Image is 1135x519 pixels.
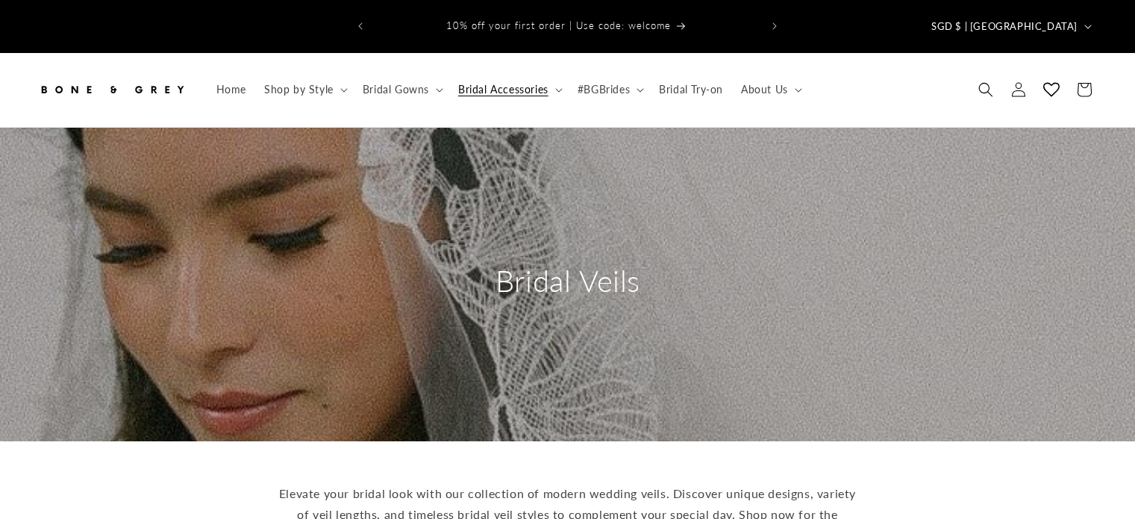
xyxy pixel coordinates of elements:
a: Bridal Try-on [650,74,732,105]
span: Bridal Gowns [363,83,429,96]
summary: Shop by Style [255,74,354,105]
span: SGD $ | [GEOGRAPHIC_DATA] [931,19,1078,34]
span: Bridal Try-on [659,83,723,96]
button: Previous announcement [344,12,377,40]
span: Home [216,83,246,96]
button: SGD $ | [GEOGRAPHIC_DATA] [922,12,1098,40]
summary: Search [969,73,1002,106]
a: Bone and Grey Bridal [32,68,193,112]
img: Bone and Grey Bridal [37,73,187,106]
a: Home [207,74,255,105]
span: Bridal Accessories [458,83,548,96]
summary: #BGBrides [569,74,650,105]
button: Next announcement [758,12,791,40]
span: #BGBrides [578,83,630,96]
summary: Bridal Gowns [354,74,449,105]
span: 10% off your first order | Use code: welcome [446,19,671,31]
span: About Us [741,83,788,96]
summary: About Us [732,74,808,105]
span: Shop by Style [264,83,334,96]
h2: Bridal Veils [426,261,710,300]
summary: Bridal Accessories [449,74,569,105]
